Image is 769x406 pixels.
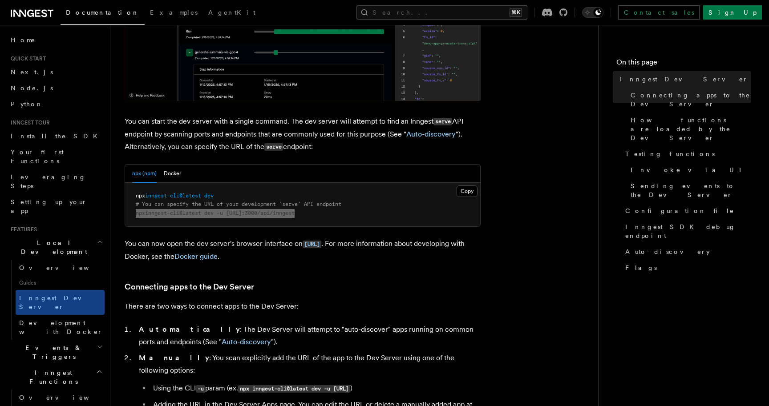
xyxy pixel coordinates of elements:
[125,115,481,153] p: You can start the dev server with a single command. The dev server will attempt to find an Innges...
[208,9,255,16] span: AgentKit
[125,281,254,293] a: Connecting apps to the Dev Server
[7,80,105,96] a: Node.js
[164,165,181,183] button: Docker
[7,96,105,112] a: Python
[16,390,105,406] a: Overview
[145,3,203,24] a: Examples
[7,226,37,233] span: Features
[622,146,751,162] a: Testing functions
[61,3,145,25] a: Documentation
[7,368,96,386] span: Inngest Functions
[66,9,139,16] span: Documentation
[125,300,481,313] p: There are two ways to connect apps to the Dev Server:
[145,210,201,216] span: inngest-cli@latest
[264,143,283,151] code: serve
[125,237,481,263] p: You can now open the dev server's browser interface on . For more information about developing wi...
[139,325,240,334] strong: Automatically
[226,210,245,216] span: [URL]:
[627,162,751,178] a: Invoke via UI
[7,119,50,126] span: Inngest tour
[433,118,452,125] code: serve
[627,87,751,112] a: Connecting apps to the Dev Server
[11,198,87,214] span: Setting up your app
[217,210,223,216] span: -u
[356,5,527,20] button: Search...⌘K
[11,173,86,189] span: Leveraging Steps
[7,235,105,260] button: Local Development
[703,5,762,20] a: Sign Up
[622,203,751,219] a: Configuration file
[631,181,751,199] span: Sending events to the Dev Server
[19,394,111,401] span: Overview
[7,64,105,80] a: Next.js
[11,68,53,76] span: Next.js
[631,116,751,142] span: How functions are loaded by the Dev Server
[150,382,481,395] li: Using the CLI param (ex. )
[196,385,205,393] code: -u
[204,193,214,199] span: dev
[7,260,105,340] div: Local Development
[139,354,209,362] strong: Manually
[16,276,105,290] span: Guides
[627,112,751,146] a: How functions are loaded by the Dev Server
[11,100,43,108] span: Python
[625,263,657,272] span: Flags
[627,178,751,203] a: Sending events to the Dev Server
[7,194,105,219] a: Setting up your app
[616,71,751,87] a: Inngest Dev Server
[7,144,105,169] a: Your first Functions
[625,222,751,240] span: Inngest SDK debug endpoint
[204,210,214,216] span: dev
[7,169,105,194] a: Leveraging Steps
[132,165,157,183] button: npx (npm)
[245,210,257,216] span: 3000
[19,319,103,335] span: Development with Docker
[222,338,271,346] a: Auto-discovery
[616,57,751,71] h4: On this page
[11,36,36,44] span: Home
[16,260,105,276] a: Overview
[11,133,103,140] span: Install the SDK
[622,219,751,244] a: Inngest SDK debug endpoint
[625,247,710,256] span: Auto-discovery
[631,91,751,109] span: Connecting apps to the Dev Server
[631,165,749,174] span: Invoke via UI
[7,365,105,390] button: Inngest Functions
[136,193,145,199] span: npx
[19,264,111,271] span: Overview
[136,201,341,207] span: # You can specify the URL of your development `serve` API endpoint
[238,385,350,393] code: npx inngest-cli@latest dev -u [URL]
[622,244,751,260] a: Auto-discovery
[625,149,715,158] span: Testing functions
[457,185,478,197] button: Copy
[203,3,261,24] a: AgentKit
[136,323,481,348] li: : The Dev Server will attempt to "auto-discover" apps running on common ports and endpoints (See ...
[174,252,218,261] a: Docker guide
[19,294,95,310] span: Inngest Dev Server
[7,340,105,365] button: Events & Triggers
[16,290,105,315] a: Inngest Dev Server
[618,5,700,20] a: Contact sales
[16,315,105,340] a: Development with Docker
[510,8,522,17] kbd: ⌘K
[7,55,46,62] span: Quick start
[625,206,734,215] span: Configuration file
[622,260,751,276] a: Flags
[150,9,198,16] span: Examples
[303,239,321,248] a: [URL]
[303,241,321,248] code: [URL]
[7,32,105,48] a: Home
[136,210,145,216] span: npx
[582,7,603,18] button: Toggle dark mode
[145,193,201,199] span: inngest-cli@latest
[257,210,295,216] span: /api/inngest
[11,149,64,165] span: Your first Functions
[11,84,53,92] span: Node.js
[7,238,97,256] span: Local Development
[406,130,456,138] a: Auto-discovery
[7,128,105,144] a: Install the SDK
[7,343,97,361] span: Events & Triggers
[620,75,748,84] span: Inngest Dev Server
